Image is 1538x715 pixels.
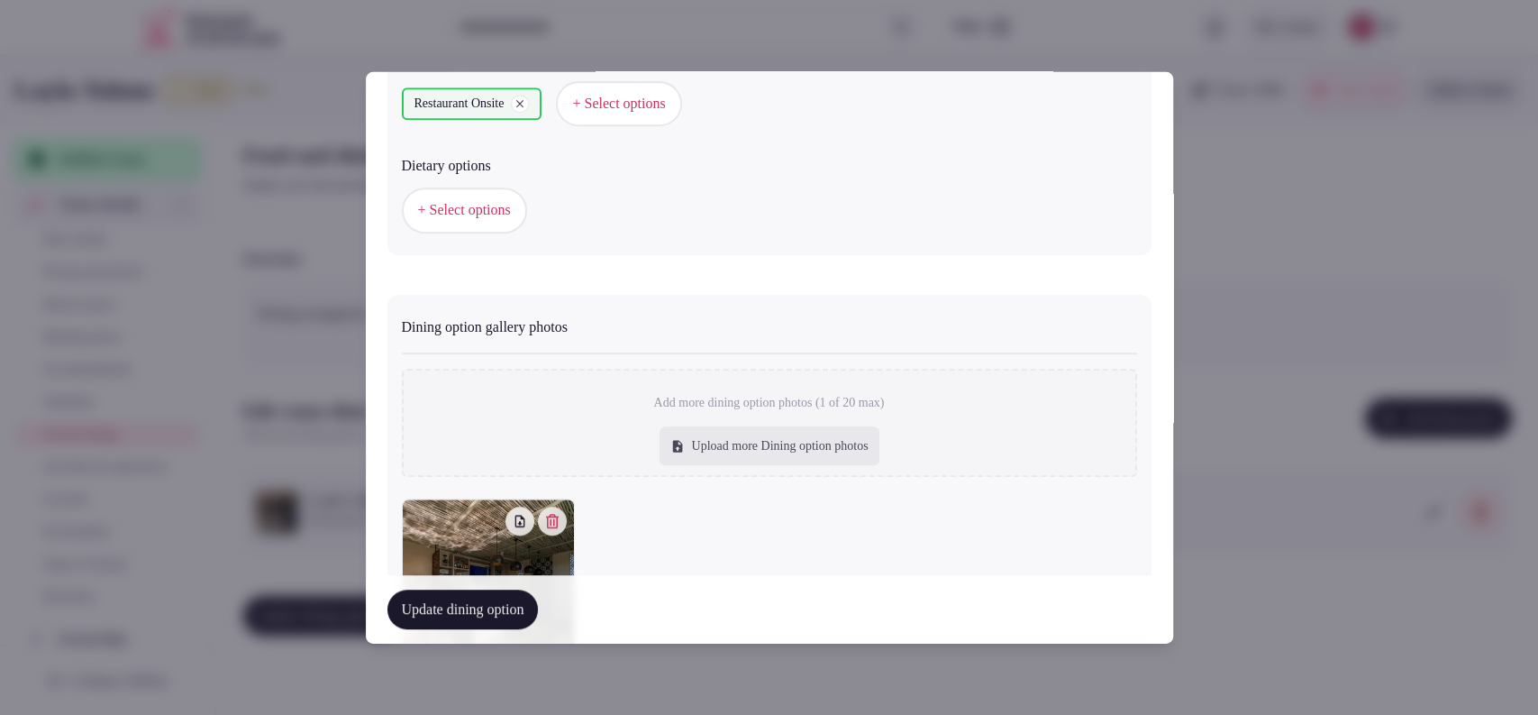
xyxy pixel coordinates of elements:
p: Add more dining option photos (1 of 20 max) [654,394,885,412]
button: + Select options [402,188,527,233]
div: Dining option gallery photos [402,309,1137,338]
div: Restaurant Onsite [402,87,542,120]
span: + Select options [418,200,511,220]
img: RV-Layla Tulum-dining.jpg [403,500,574,671]
label: Dietary options [402,159,1137,173]
span: + Select options [572,94,665,114]
div: Upload more Dining option photos [660,426,879,466]
button: Update dining option [387,590,539,629]
button: + Select options [556,81,681,126]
